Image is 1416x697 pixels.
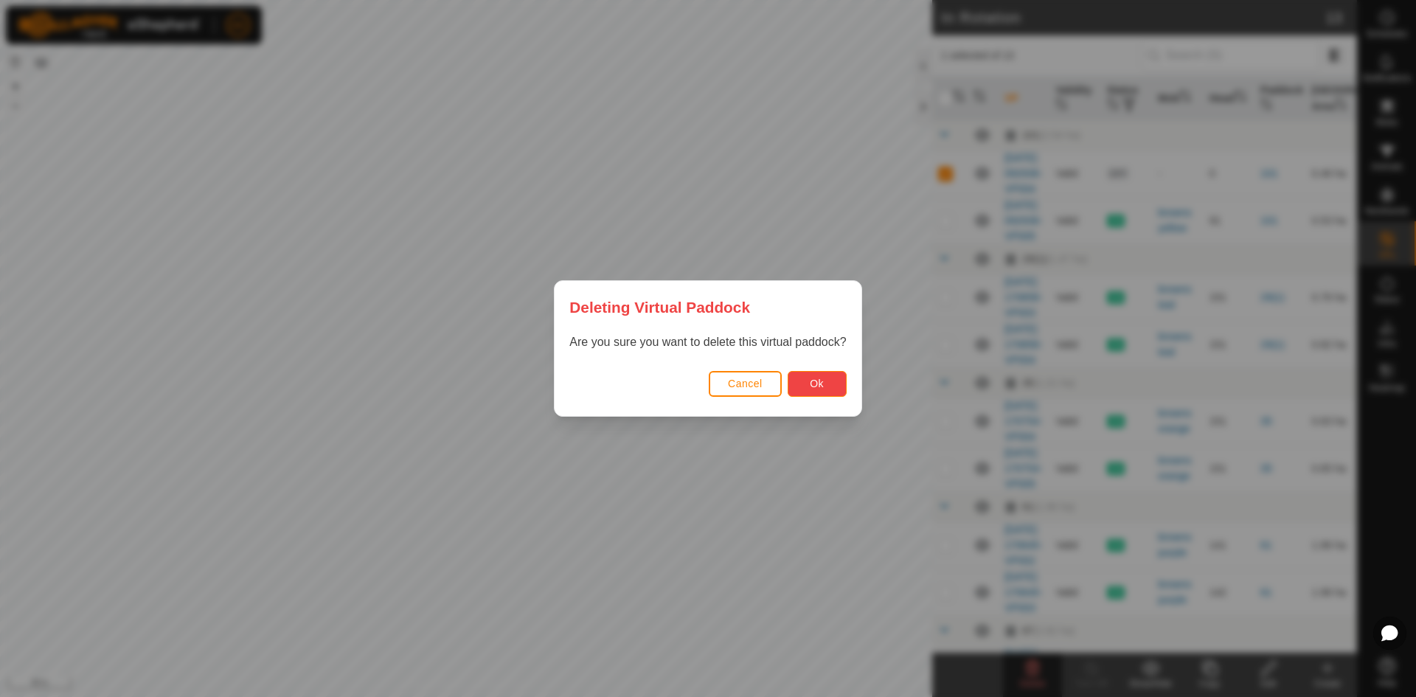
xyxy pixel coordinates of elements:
[569,333,846,351] p: Are you sure you want to delete this virtual paddock?
[788,371,847,397] button: Ok
[709,371,782,397] button: Cancel
[569,296,750,319] span: Deleting Virtual Paddock
[810,378,824,389] span: Ok
[728,378,763,389] span: Cancel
